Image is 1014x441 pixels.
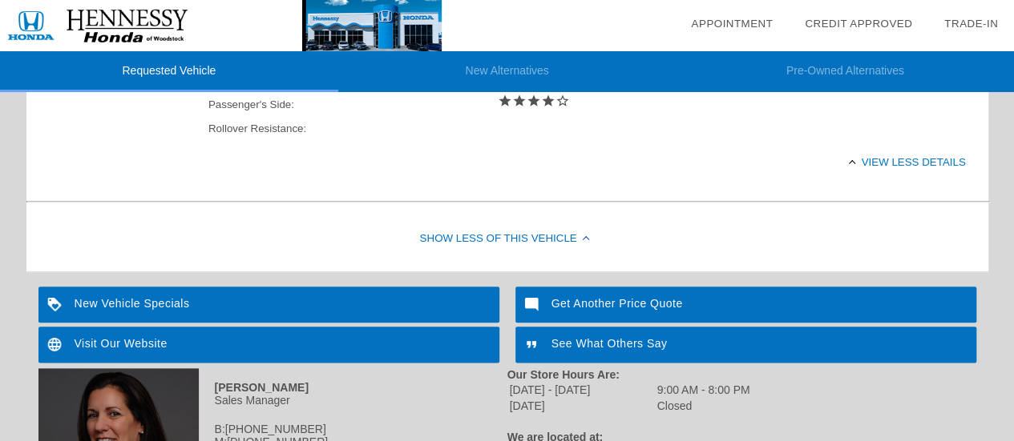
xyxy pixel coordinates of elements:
a: Trade-In [944,18,998,30]
div: Sales Manager [38,394,507,407]
div: View less details [208,142,966,182]
a: New Vehicle Specials [38,287,499,323]
td: 9:00 AM - 8:00 PM [656,383,751,397]
strong: Our Store Hours Are: [507,368,620,381]
a: Appointment [691,18,773,30]
div: Passenger's Side: [208,93,570,117]
img: ic_language_white_24dp_2x.png [38,327,75,363]
img: ic_mode_comment_white_24dp_2x.png [515,287,551,323]
span: [PHONE_NUMBER] [225,423,326,435]
a: See What Others Say [515,327,976,363]
td: [DATE] [509,399,655,413]
strong: [PERSON_NAME] [215,381,309,394]
td: [DATE] - [DATE] [509,383,655,397]
a: Credit Approved [805,18,912,30]
a: Visit Our Website [38,327,499,363]
li: Pre-Owned Alternatives [676,51,1014,92]
li: New Alternatives [338,51,677,92]
div: Rollover Resistance: [208,117,570,141]
img: ic_format_quote_white_24dp_2x.png [515,327,551,363]
img: ic_loyalty_white_24dp_2x.png [38,287,75,323]
div: B: [38,423,507,435]
div: Show Less of this Vehicle [26,207,988,271]
a: Get Another Price Quote [515,287,976,323]
td: Closed [656,399,751,413]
